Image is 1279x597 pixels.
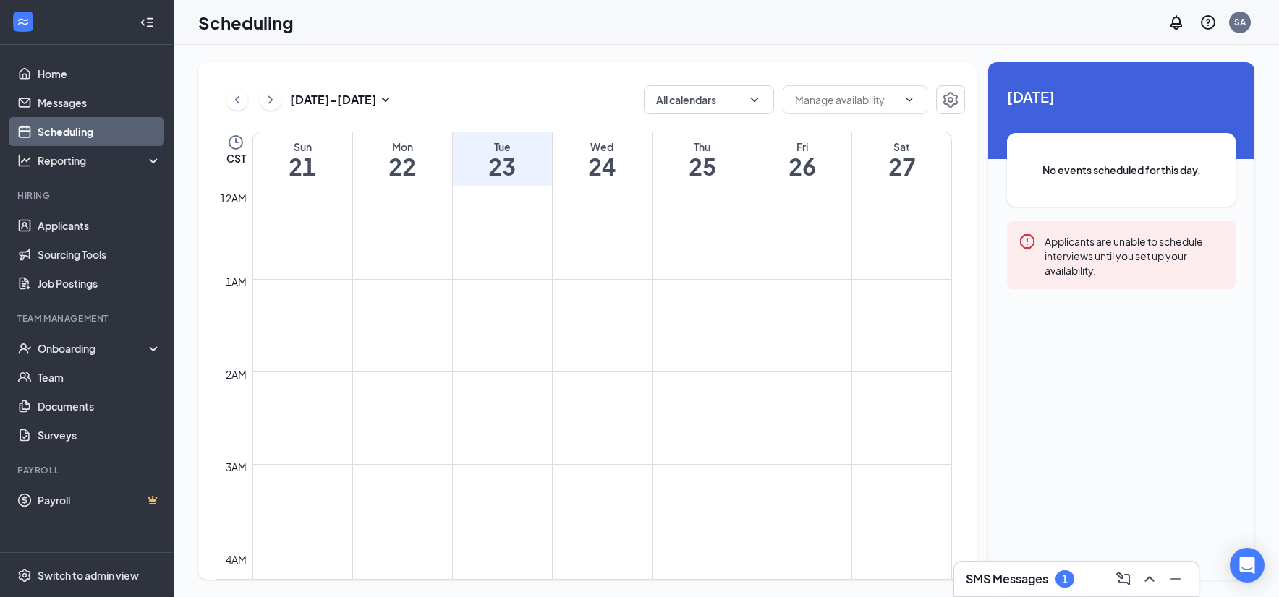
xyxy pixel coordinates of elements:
div: Mon [353,139,452,154]
h3: [DATE] - [DATE] [290,92,377,108]
a: Job Postings [38,269,161,298]
a: PayrollCrown [38,486,161,515]
h1: 26 [752,154,851,179]
svg: WorkstreamLogo [16,14,30,29]
h1: 22 [353,154,452,179]
div: Reporting [38,153,162,168]
div: Sat [852,139,951,154]
div: Open Intercom Messenger [1230,548,1265,583]
a: September 25, 2025 [653,132,752,186]
h1: 23 [453,154,552,179]
svg: SmallChevronDown [377,91,394,108]
a: Home [38,59,161,88]
button: ChevronUp [1138,567,1161,590]
a: Sourcing Tools [38,240,161,269]
div: 1am [223,274,250,290]
a: Applicants [38,211,161,240]
div: Thu [653,139,752,154]
span: No events scheduled for this day. [1036,162,1207,178]
svg: ChevronDown [904,94,915,106]
svg: Minimize [1167,570,1184,588]
a: September 21, 2025 [253,132,352,186]
svg: ChevronLeft [230,91,245,108]
div: 1 [1062,573,1068,585]
h3: SMS Messages [966,571,1048,587]
div: 4am [223,551,250,567]
svg: ComposeMessage [1115,570,1132,588]
svg: ChevronRight [263,91,278,108]
h1: 25 [653,154,752,179]
div: Switch to admin view [38,568,139,583]
button: Minimize [1164,567,1187,590]
div: Onboarding [38,341,149,356]
button: Settings [936,85,965,114]
button: ChevronRight [260,89,281,111]
a: Team [38,363,161,392]
div: Hiring [17,189,158,202]
h1: Scheduling [198,10,294,35]
svg: Clock [227,134,245,151]
a: Surveys [38,421,161,450]
div: Wed [553,139,652,154]
a: September 24, 2025 [553,132,652,186]
svg: Analysis [17,153,32,168]
button: ChevronLeft [226,89,248,111]
h1: 27 [852,154,951,179]
div: Applicants are unable to schedule interviews until you set up your availability. [1045,233,1224,278]
div: 3am [223,459,250,475]
svg: ChevronDown [747,93,762,107]
svg: Notifications [1168,14,1185,31]
a: Scheduling [38,117,161,146]
div: Tue [453,139,552,154]
input: Manage availability [795,92,898,108]
div: Sun [253,139,352,154]
div: Payroll [17,464,158,476]
a: September 27, 2025 [852,132,951,186]
div: Fri [752,139,851,154]
svg: Settings [942,91,959,108]
svg: ChevronUp [1141,570,1158,588]
svg: Error [1019,233,1036,250]
div: 12am [217,190,250,206]
div: SA [1234,16,1246,28]
a: September 23, 2025 [453,132,552,186]
h1: 24 [553,154,652,179]
svg: UserCheck [17,341,32,356]
svg: Collapse [140,15,154,30]
h1: 21 [253,154,352,179]
div: Team Management [17,312,158,325]
a: Messages [38,88,161,117]
div: 2am [223,366,250,382]
button: ComposeMessage [1112,567,1135,590]
a: September 26, 2025 [752,132,851,186]
svg: QuestionInfo [1199,14,1217,31]
button: All calendarsChevronDown [644,85,774,114]
span: [DATE] [1007,85,1236,108]
a: Documents [38,392,161,421]
svg: Settings [17,568,32,583]
span: CST [226,151,246,166]
a: September 22, 2025 [353,132,452,186]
